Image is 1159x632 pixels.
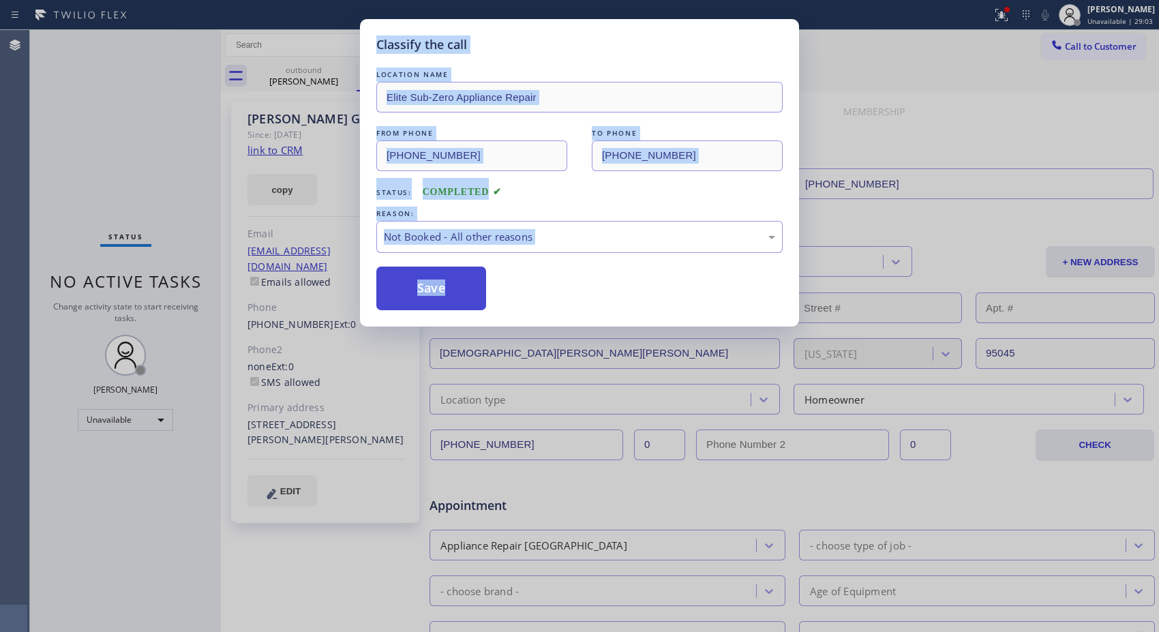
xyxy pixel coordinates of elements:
[592,140,783,171] input: To phone
[376,126,567,140] div: FROM PHONE
[592,126,783,140] div: TO PHONE
[423,187,502,197] span: COMPLETED
[376,35,467,54] h5: Classify the call
[376,187,412,197] span: Status:
[384,229,775,245] div: Not Booked - All other reasons
[376,67,783,82] div: LOCATION NAME
[376,140,567,171] input: From phone
[376,267,486,310] button: Save
[376,207,783,221] div: REASON:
